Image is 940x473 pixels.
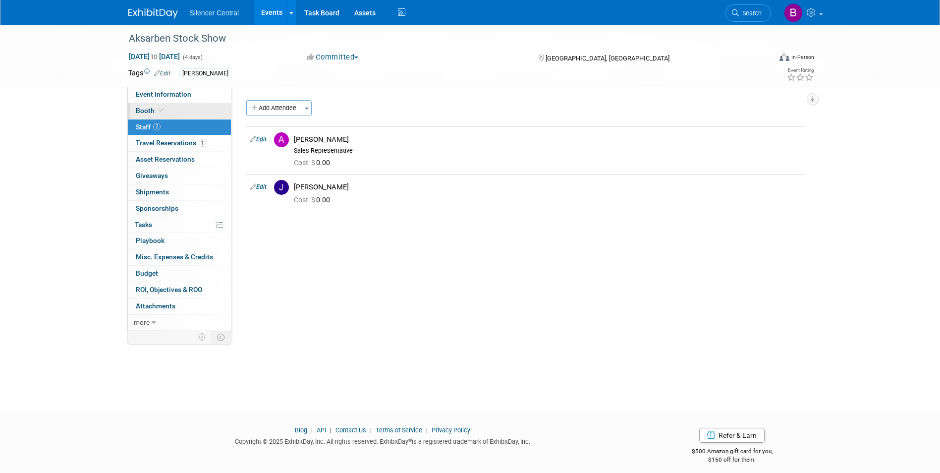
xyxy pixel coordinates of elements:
a: Tasks [128,217,231,233]
a: Privacy Policy [432,426,470,434]
img: ExhibitDay [128,8,178,18]
span: Event Information [136,90,191,98]
a: Search [725,4,771,22]
a: Terms of Service [376,426,422,434]
span: Travel Reservations [136,139,206,147]
div: [PERSON_NAME] [294,135,801,144]
span: 2 [153,123,161,130]
a: Giveaways [128,168,231,184]
a: more [128,315,231,331]
a: Shipments [128,184,231,200]
a: Edit [250,183,267,190]
span: Tasks [135,221,152,229]
span: | [424,426,430,434]
span: Shipments [136,188,169,196]
span: Silencer Central [190,9,239,17]
td: Toggle Event Tabs [211,331,231,344]
span: 1 [199,139,206,147]
a: API [317,426,326,434]
span: Misc. Expenses & Credits [136,253,213,261]
span: Booth [136,107,166,115]
a: Edit [154,70,170,77]
span: Attachments [136,302,175,310]
div: [PERSON_NAME] [294,182,801,192]
a: Attachments [128,298,231,314]
a: Playbook [128,233,231,249]
img: Billee Page [784,3,803,22]
td: Tags [128,68,170,79]
a: Edit [250,136,267,143]
div: Event Format [713,52,815,66]
span: | [328,426,334,434]
span: Search [739,9,762,17]
img: A.jpg [274,132,289,147]
a: Staff2 [128,119,231,135]
sup: ® [408,437,412,443]
div: Sales Representative [294,147,801,155]
a: Travel Reservations1 [128,135,231,151]
div: Aksarben Stock Show [125,30,756,48]
span: Giveaways [136,172,168,179]
div: Copyright © 2025 ExhibitDay, Inc. All rights reserved. ExhibitDay is a registered trademark of Ex... [128,435,638,446]
a: Sponsorships [128,201,231,217]
span: 0.00 [294,196,334,204]
button: Add Attendee [246,100,302,116]
a: Budget [128,266,231,282]
div: $150 off for them. [652,456,812,464]
a: Event Information [128,87,231,103]
span: | [368,426,374,434]
a: Misc. Expenses & Credits [128,249,231,265]
span: ROI, Objectives & ROO [136,286,202,294]
td: Personalize Event Tab Strip [194,331,211,344]
a: Blog [295,426,307,434]
i: Booth reservation complete [159,108,164,113]
a: Contact Us [335,426,366,434]
a: Booth [128,103,231,119]
span: Asset Reservations [136,155,195,163]
span: Staff [136,123,161,131]
span: Cost: $ [294,159,316,167]
span: (4 days) [182,54,203,60]
a: ROI, Objectives & ROO [128,282,231,298]
div: [PERSON_NAME] [179,68,231,79]
span: [GEOGRAPHIC_DATA], [GEOGRAPHIC_DATA] [546,55,669,62]
div: $500 Amazon gift card for you, [652,441,812,464]
span: more [134,318,150,326]
span: Cost: $ [294,196,316,204]
span: to [150,53,159,60]
span: Playbook [136,236,165,244]
a: Asset Reservations [128,152,231,168]
span: 0.00 [294,159,334,167]
a: Refer & Earn [699,428,765,443]
div: In-Person [791,54,814,61]
button: Committed [303,52,362,62]
span: Sponsorships [136,204,178,212]
img: Format-Inperson.png [779,53,789,61]
img: J.jpg [274,180,289,195]
span: Budget [136,269,158,277]
div: Event Rating [787,68,814,73]
span: [DATE] [DATE] [128,52,180,61]
span: | [309,426,315,434]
